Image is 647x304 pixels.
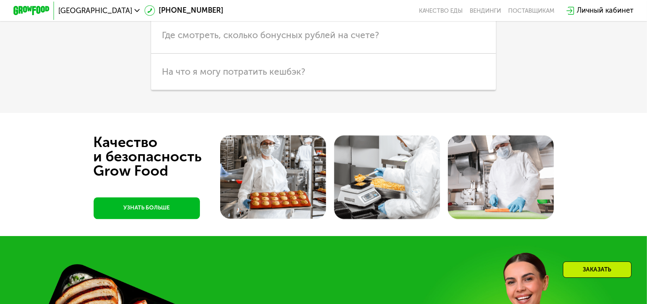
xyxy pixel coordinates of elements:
[563,261,632,278] div: Заказать
[58,7,132,14] span: [GEOGRAPHIC_DATA]
[94,197,200,219] a: УЗНАТЬ БОЛЬШЕ
[470,7,501,14] a: Вендинги
[577,5,634,16] div: Личный кабинет
[144,5,223,16] a: [PHONE_NUMBER]
[162,66,305,77] span: На что я могу потратить кешбэк?
[94,135,231,178] div: Качество и безопасность Grow Food
[419,7,463,14] a: Качество еды
[509,7,555,14] div: поставщикам
[162,30,379,41] span: Где смотреть, сколько бонусных рублей на счете?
